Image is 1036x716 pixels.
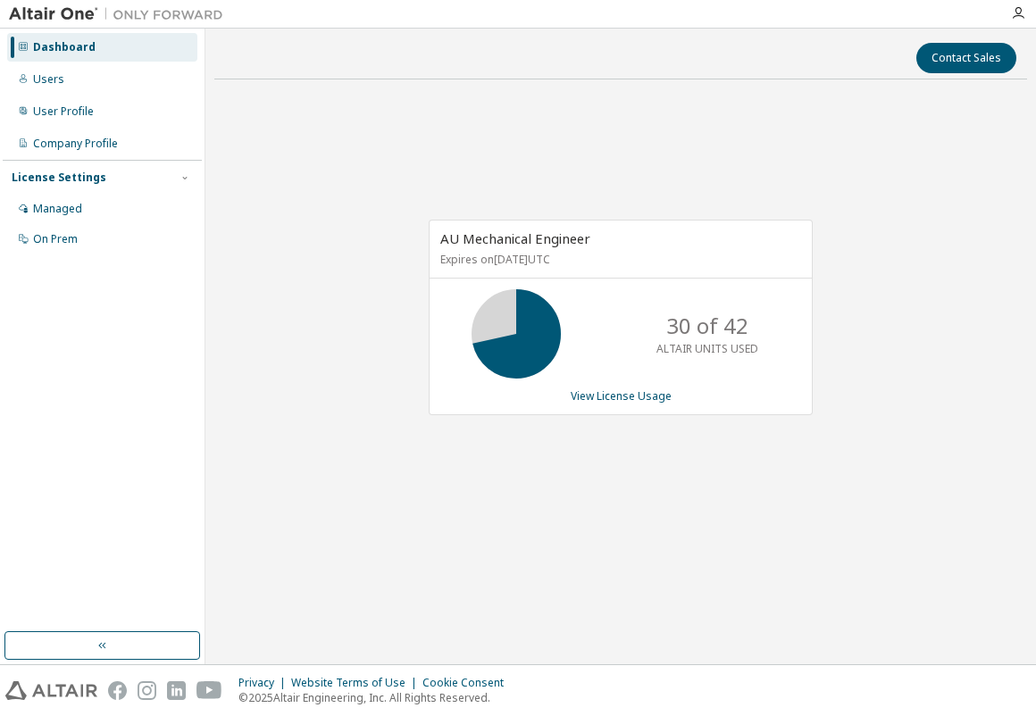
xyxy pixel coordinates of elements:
[291,676,422,690] div: Website Terms of Use
[238,676,291,690] div: Privacy
[9,5,232,23] img: Altair One
[33,232,78,246] div: On Prem
[571,388,672,404] a: View License Usage
[12,171,106,185] div: License Settings
[656,341,758,356] p: ALTAIR UNITS USED
[33,104,94,119] div: User Profile
[167,681,186,700] img: linkedin.svg
[138,681,156,700] img: instagram.svg
[666,311,748,341] p: 30 of 42
[33,137,118,151] div: Company Profile
[440,252,797,267] p: Expires on [DATE] UTC
[422,676,514,690] div: Cookie Consent
[238,690,514,705] p: © 2025 Altair Engineering, Inc. All Rights Reserved.
[108,681,127,700] img: facebook.svg
[33,72,64,87] div: Users
[196,681,222,700] img: youtube.svg
[916,43,1016,73] button: Contact Sales
[33,40,96,54] div: Dashboard
[5,681,97,700] img: altair_logo.svg
[33,202,82,216] div: Managed
[440,229,590,247] span: AU Mechanical Engineer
